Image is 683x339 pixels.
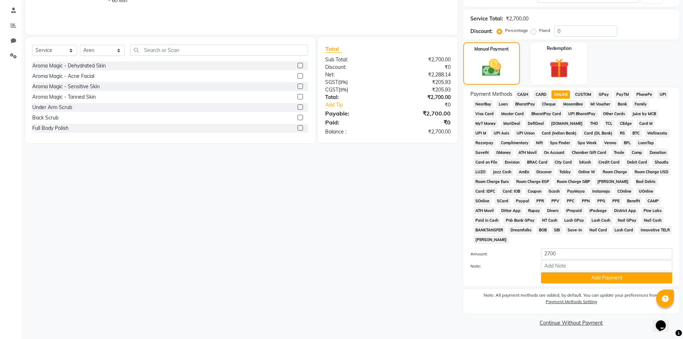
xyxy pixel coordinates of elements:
[552,226,563,234] span: SBI
[476,57,507,79] img: _cash.svg
[566,110,598,118] span: UPI BharatPay
[320,63,388,71] div: Discount:
[499,207,523,215] span: Dittor App
[32,62,106,70] div: Aroma Magic - Dehydrated Skin
[516,168,531,176] span: AmEx
[546,187,562,196] span: Gcash
[320,128,388,136] div: Balance :
[473,110,496,118] span: Visa Card
[473,187,498,196] span: Card: IDFC
[645,197,661,205] span: CAMP
[603,119,615,128] span: TCL
[612,207,638,215] span: District App
[630,129,642,137] span: BTC
[595,197,607,205] span: PPG
[325,86,338,93] span: CGST
[505,27,528,34] label: Percentage
[32,104,72,111] div: Under Arm Scrub
[320,109,388,118] div: Payable:
[573,90,594,99] span: CUSTOM
[508,226,533,234] span: Dreamfolks
[616,216,639,225] span: Nail GPay
[514,129,537,137] span: UPI Union
[506,15,528,23] div: ₹2,700.00
[465,319,678,327] a: Continue Without Payment
[612,226,635,234] span: Lash Card
[551,90,570,99] span: ONLINE
[579,197,592,205] span: PPN
[494,197,511,205] span: SCard
[388,118,456,127] div: ₹0
[549,119,585,128] span: [DOMAIN_NAME]
[473,129,489,137] span: UPI M
[494,149,513,157] span: GMoney
[320,94,388,101] div: Total:
[491,129,511,137] span: UPI Axis
[641,216,664,225] span: Nail Cash
[541,272,672,283] button: Add Payment
[630,110,659,118] span: Juice by MCB
[534,197,546,205] span: PPR
[577,158,593,166] span: bKash
[325,45,342,53] span: Total
[473,207,496,215] span: ATH Movil
[32,72,94,80] div: Aroma Magic - Acne Facial
[473,168,488,176] span: LUZO
[533,90,549,99] span: CARD
[570,149,609,157] span: Chamber Gift Card
[516,149,539,157] span: ATH Movil
[587,226,610,234] span: Nail Card
[615,187,634,196] span: COnline
[600,168,629,176] span: Room Charge
[588,100,613,108] span: MI Voucher
[388,94,456,101] div: ₹2,700.00
[601,110,627,118] span: Other Cards
[575,139,599,147] span: Spa Week
[473,158,500,166] span: Card on File
[547,45,571,52] label: Redemption
[632,168,670,176] span: Room Charge USD
[562,216,587,225] span: Lash GPay
[32,93,96,101] div: Aroma Magic - Tanned Skin
[632,100,649,108] span: Family
[388,128,456,136] div: ₹2,700.00
[647,149,668,157] span: Donation
[634,90,654,99] span: PhonePe
[499,110,526,118] span: Master Card
[473,149,491,157] span: SaveIN
[473,197,492,205] span: SOnline
[634,178,658,186] span: Bad Debts
[576,168,598,176] span: Online W
[645,129,669,137] span: Wellnessta
[473,216,501,225] span: Paid in Cash
[399,101,456,109] div: ₹0
[588,119,601,128] span: THD
[490,168,513,176] span: Jazz Cash
[638,226,672,234] span: Innovative TELR
[557,168,573,176] span: Tabby
[618,129,627,137] span: RS
[529,110,563,118] span: BharatPay Card
[513,100,537,108] span: BharatPay
[543,56,575,80] img: _gift.svg
[582,129,615,137] span: Card (DL Bank)
[515,90,531,99] span: CASH
[388,109,456,118] div: ₹2,700.00
[533,139,545,147] span: Nift
[612,149,627,157] span: Trade
[325,79,338,85] span: SGST
[589,216,613,225] span: Lash Cash
[546,298,597,305] label: Payment Methods Setting
[388,71,456,79] div: ₹2,288.14
[587,207,609,215] span: iPackage
[470,292,672,308] label: Note: All payment methods are added, by default. You can update your preferences from
[130,44,308,56] input: Search or Scan
[388,56,456,63] div: ₹2,700.00
[502,158,522,166] span: Envision
[536,226,549,234] span: BOB
[539,27,550,34] label: Fixed
[320,79,388,86] div: ( )
[320,118,388,127] div: Paid:
[617,119,634,128] span: CEdge
[525,119,546,128] span: DefiDeal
